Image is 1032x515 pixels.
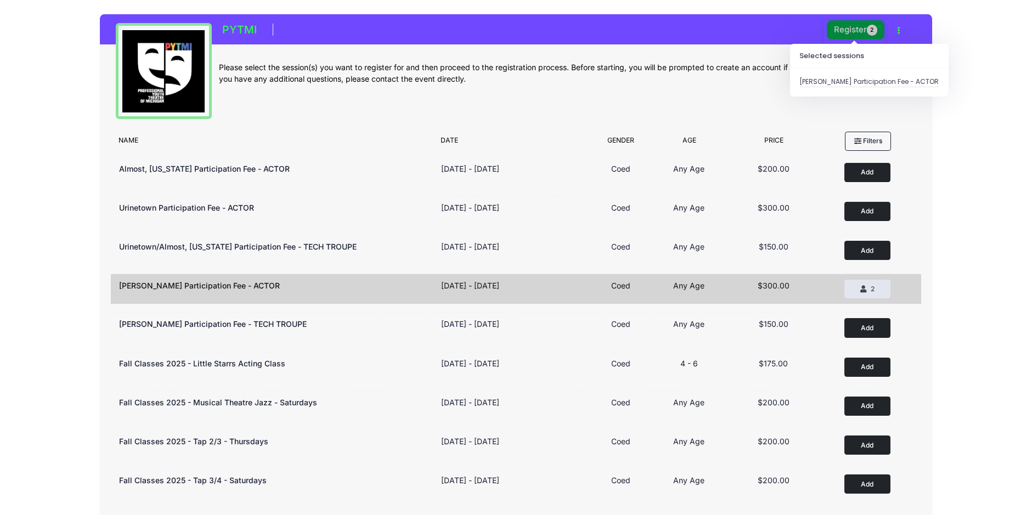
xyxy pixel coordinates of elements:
button: Register2 [827,20,885,39]
span: Any Age [673,164,704,173]
span: [PERSON_NAME] Participation Fee - ACTOR [119,281,280,290]
span: $300.00 [758,203,789,212]
span: Coed [611,164,630,173]
div: Please select the session(s) you want to register for and then proceed to the registration proces... [219,62,916,85]
span: Coed [611,398,630,407]
img: logo [122,30,205,112]
span: Any Age [673,437,704,446]
button: 2 [844,280,890,298]
div: [DATE] - [DATE] [441,358,499,369]
h1: PYTMI [219,20,261,39]
button: Add [844,435,890,455]
span: Fall Classes 2025 - Tap 2/3 - Thursdays [119,437,268,446]
span: Any Age [673,476,704,485]
span: 4 - 6 [680,359,698,368]
span: Any Age [673,319,704,329]
span: $200.00 [758,437,789,446]
span: $150.00 [759,242,788,251]
span: Coed [611,476,630,485]
div: Age [653,135,725,151]
div: [DATE] - [DATE] [441,163,499,174]
span: $175.00 [759,359,788,368]
span: 2 [871,285,875,293]
button: Add [844,474,890,494]
div: Date [436,135,589,151]
div: [DATE] - [DATE] [441,318,499,330]
button: Add [844,202,890,221]
span: Almost, [US_STATE] Participation Fee - ACTOR [119,164,290,173]
span: Coed [611,359,630,368]
span: Urinetown/Almost, [US_STATE] Participation Fee - TECH TROUPE [119,242,357,251]
div: [DATE] - [DATE] [441,280,499,291]
span: Any Age [673,203,704,212]
div: [DATE] - [DATE] [441,474,499,486]
span: Fall Classes 2025 - Little Starrs Acting Class [119,359,285,368]
span: Any Age [673,242,704,251]
span: $200.00 [758,476,789,485]
div: [DATE] - [DATE] [441,397,499,408]
button: Add [844,318,890,337]
span: Fall Classes 2025 - Tap 3/4 - Saturdays [119,476,267,485]
span: Coed [611,437,630,446]
h3: Selected sessions [791,44,948,68]
div: Price [725,135,822,151]
div: Gender [589,135,653,151]
button: Filters [845,132,891,150]
span: Coed [611,281,630,290]
div: [DATE] - [DATE] [441,435,499,447]
span: Any Age [673,281,704,290]
span: $200.00 [758,164,789,173]
button: Add [844,397,890,416]
span: $300.00 [758,281,789,290]
div: [DATE] - [DATE] [441,202,499,213]
span: Urinetown Participation Fee - ACTOR [119,203,254,212]
span: Coed [611,242,630,251]
span: $200.00 [758,398,789,407]
button: Add [844,163,890,182]
span: Any Age [673,398,704,407]
span: $150.00 [759,319,788,329]
button: Add [844,358,890,377]
div: [DATE] - [DATE] [441,241,499,252]
div: Name [113,135,435,151]
div: [PERSON_NAME] Participation Fee - ACTOR [799,77,939,87]
span: Fall Classes 2025 - Musical Theatre Jazz - Saturdays [119,398,317,407]
span: 2 [867,25,878,36]
span: Coed [611,319,630,329]
span: [PERSON_NAME] Participation Fee - TECH TROUPE [119,319,307,329]
span: Coed [611,203,630,212]
button: Add [844,241,890,260]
